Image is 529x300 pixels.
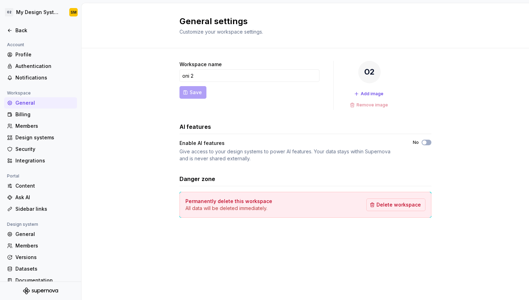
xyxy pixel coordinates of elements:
[179,140,225,147] div: Enable AI features
[179,29,263,35] span: Customize your workspace settings.
[15,111,74,118] div: Billing
[4,109,77,120] a: Billing
[4,97,77,109] a: General
[4,275,77,286] a: Documentation
[15,134,74,141] div: Design systems
[1,5,80,20] button: O2My Design SystemSM
[16,9,61,16] div: My Design System
[179,148,400,162] div: Give access to your design systems to power AI features. Your data stays within Supernova and is ...
[4,229,77,240] a: General
[4,72,77,83] a: Notifications
[15,99,74,106] div: General
[4,240,77,251] a: Members
[366,198,425,211] button: Delete workspace
[4,192,77,203] a: Ask AI
[179,123,211,131] h3: AI features
[15,182,74,189] div: Content
[15,265,74,272] div: Datasets
[15,146,74,153] div: Security
[23,287,58,294] svg: Supernova Logo
[361,91,383,97] span: Add image
[179,16,423,27] h2: General settings
[4,263,77,274] a: Datasets
[185,205,272,212] p: All data will be deleted immediately.
[15,63,74,70] div: Authentication
[15,254,74,261] div: Versions
[4,220,41,229] div: Design system
[4,61,77,72] a: Authentication
[15,231,74,238] div: General
[15,74,74,81] div: Notifications
[4,172,22,180] div: Portal
[4,132,77,143] a: Design systems
[179,175,215,183] h3: Danger zone
[15,277,74,284] div: Documentation
[185,198,272,205] h4: Permanently delete this workspace
[376,201,421,208] span: Delete workspace
[413,140,419,145] label: No
[179,61,222,68] label: Workspace name
[358,61,381,83] div: O2
[15,123,74,130] div: Members
[4,155,77,166] a: Integrations
[4,89,34,97] div: Workspace
[5,8,13,16] div: O2
[15,157,74,164] div: Integrations
[15,194,74,201] div: Ask AI
[4,25,77,36] a: Back
[4,49,77,60] a: Profile
[4,203,77,215] a: Sidebar links
[15,27,74,34] div: Back
[15,205,74,212] div: Sidebar links
[352,89,387,99] button: Add image
[15,242,74,249] div: Members
[71,9,77,15] div: SM
[4,41,27,49] div: Account
[15,51,74,58] div: Profile
[4,144,77,155] a: Security
[4,252,77,263] a: Versions
[4,180,77,191] a: Content
[4,120,77,132] a: Members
